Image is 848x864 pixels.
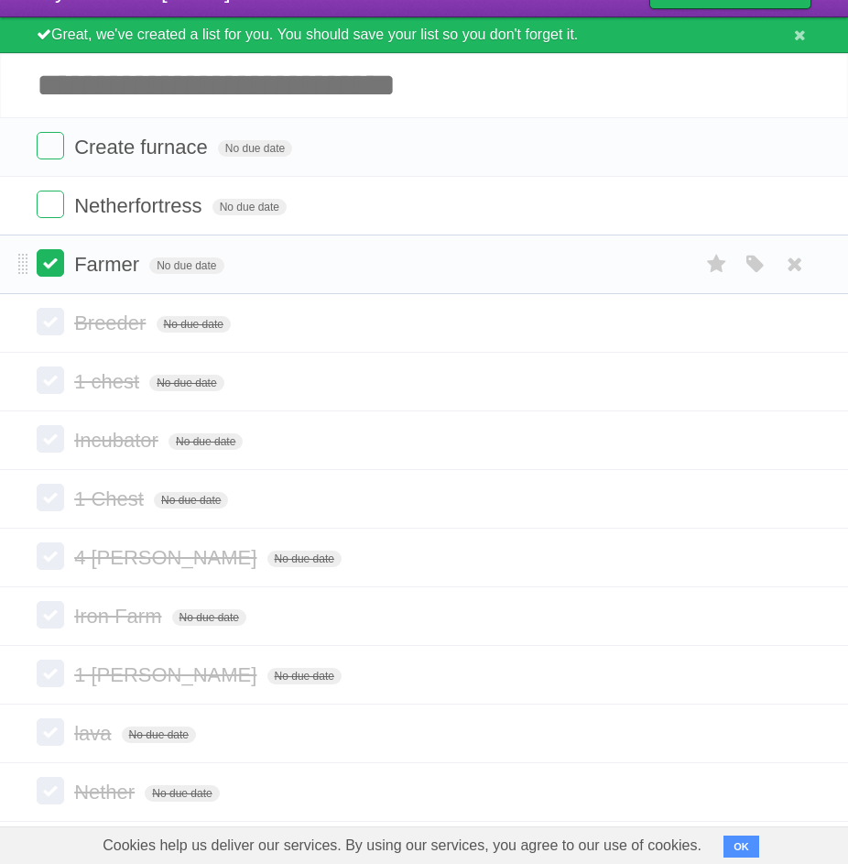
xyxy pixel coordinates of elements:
span: 4 [PERSON_NAME] [74,546,261,569]
span: No due date [122,727,196,743]
span: No due date [267,551,342,567]
label: Done [37,660,64,687]
span: lava [74,722,115,745]
label: Done [37,601,64,629]
span: Breeder [74,312,150,334]
span: Incubator [74,429,163,452]
label: Done [37,308,64,335]
span: No due date [149,375,223,391]
span: No due date [172,609,246,626]
label: Done [37,484,64,511]
span: No due date [212,199,287,215]
span: No due date [267,668,342,684]
label: Done [37,718,64,746]
span: Create furnace [74,136,212,159]
span: 1 Chest [74,487,148,510]
span: No due date [145,785,219,802]
label: Done [37,249,64,277]
span: Cookies help us deliver our services. By using our services, you agree to our use of cookies. [84,827,720,864]
span: Farmer [74,253,144,276]
label: Done [37,425,64,453]
label: Done [37,777,64,804]
label: Done [37,542,64,570]
label: Done [37,366,64,394]
span: Nether [74,781,139,804]
span: No due date [169,433,243,450]
label: Star task [700,249,734,279]
span: Netherfortress [74,194,206,217]
span: No due date [218,140,292,157]
label: Done [37,132,64,159]
span: Iron Farm [74,605,166,628]
span: 1 chest [74,370,144,393]
button: OK [723,836,759,858]
span: No due date [157,316,231,333]
label: Done [37,191,64,218]
span: 1 [PERSON_NAME] [74,663,261,686]
span: No due date [149,257,223,274]
span: No due date [154,492,228,509]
